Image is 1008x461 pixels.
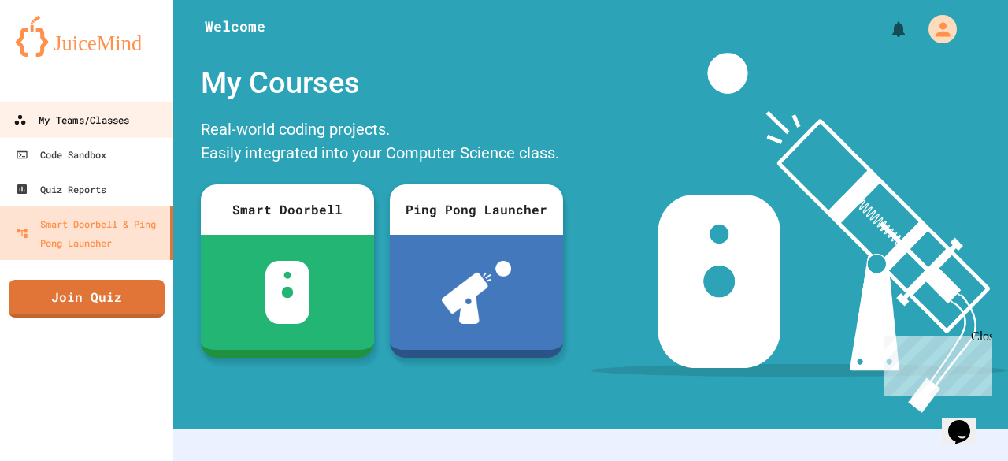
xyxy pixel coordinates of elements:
[201,184,374,235] div: Smart Doorbell
[591,53,1008,413] img: banner-image-my-projects.png
[193,113,571,173] div: Real-world coding projects. Easily integrated into your Computer Science class.
[6,6,109,100] div: Chat with us now!Close
[16,180,106,199] div: Quiz Reports
[16,145,106,164] div: Code Sandbox
[16,214,164,252] div: Smart Doorbell & Ping Pong Launcher
[860,16,912,43] div: My Notifications
[912,11,961,47] div: My Account
[442,261,512,324] img: ppl-with-ball.png
[193,53,571,113] div: My Courses
[9,280,165,318] a: Join Quiz
[942,398,992,445] iframe: chat widget
[877,329,992,396] iframe: chat widget
[16,16,157,57] img: logo-orange.svg
[265,261,310,324] img: sdb-white.svg
[13,110,129,130] div: My Teams/Classes
[390,184,563,235] div: Ping Pong Launcher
